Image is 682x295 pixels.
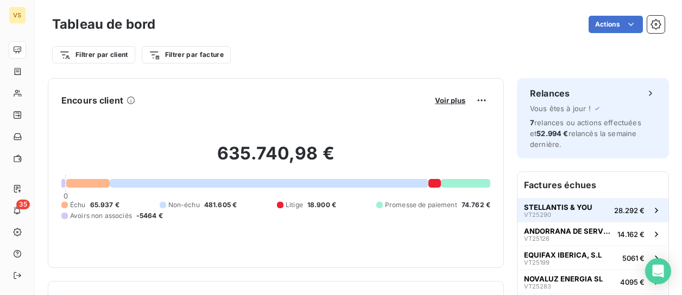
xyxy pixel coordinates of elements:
[435,96,465,105] span: Voir plus
[204,200,237,210] span: 481.605 €
[52,15,155,34] h3: Tableau de bord
[524,227,613,235] span: ANDORRANA DE SERVEIS D'ATENCIÓ SA
[462,200,490,210] span: 74.762 €
[524,259,550,266] span: VT25199
[142,46,231,63] button: Filtrer par facture
[307,200,336,210] span: 18.900 €
[530,104,591,113] span: Vous êtes à jour !
[286,200,303,210] span: Litige
[589,16,643,33] button: Actions
[168,200,200,210] span: Non-échu
[645,258,671,284] div: Open Intercom Messenger
[61,143,490,175] h2: 635.740,98 €
[90,200,119,210] span: 65.937 €
[524,251,602,259] span: EQUIFAX IBERICA, S.L
[52,46,135,63] button: Filtrer par client
[70,200,86,210] span: Échu
[136,211,163,221] span: -5464 €
[530,118,641,149] span: relances ou actions effectuées et relancés la semaine dernière.
[517,172,668,198] h6: Factures échues
[524,283,551,290] span: VT25283
[536,129,568,138] span: 52.994 €
[524,274,603,283] span: NOVALUZ ENERGIA SL
[64,191,68,200] span: 0
[61,94,123,107] h6: Encours client
[517,270,668,293] button: NOVALUZ ENERGIA SLVT252834095 €
[517,246,668,270] button: EQUIFAX IBERICA, S.LVT251995061 €
[517,222,668,246] button: ANDORRANA DE SERVEIS D'ATENCIÓ SAVT2512614.162 €
[432,95,469,105] button: Voir plus
[617,230,645,239] span: 14.162 €
[16,200,30,209] span: 35
[620,278,645,286] span: 4095 €
[524,235,550,242] span: VT25126
[530,87,570,100] h6: Relances
[614,206,645,215] span: 28.292 €
[524,211,551,218] span: VT25290
[622,254,645,262] span: 5061 €
[530,118,534,127] span: 7
[385,200,457,210] span: Promesse de paiement
[524,203,592,211] span: STELLANTIS & YOU
[9,7,26,24] div: VS
[517,198,668,222] button: STELLANTIS & YOUVT2529028.292 €
[70,211,132,221] span: Avoirs non associés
